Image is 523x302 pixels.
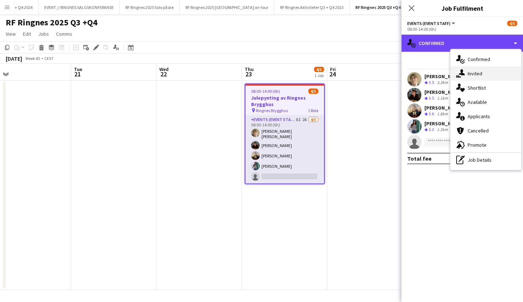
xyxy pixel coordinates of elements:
[329,70,336,78] span: 24
[429,111,434,116] span: 3.6
[73,70,82,78] span: 21
[468,85,486,91] span: Shortlist
[74,66,82,72] span: Tue
[330,66,336,72] span: Fri
[244,70,254,78] span: 23
[402,4,523,13] h3: Job Fulfilment
[350,0,407,14] button: RF Ringnes 2025 Q3 +Q4
[450,153,521,167] div: Job Details
[424,73,501,80] div: [PERSON_NAME] [PERSON_NAME]
[429,127,434,132] span: 3.3
[53,29,75,39] a: Comms
[468,113,490,120] span: Applicants
[402,35,523,52] div: Confirmed
[6,17,98,28] h1: RF Ringnes 2025 Q3 +Q4
[424,105,462,111] div: [PERSON_NAME]
[435,127,449,133] div: 1.2km
[35,29,52,39] a: Jobs
[245,66,254,72] span: Thu
[435,95,449,101] div: 1.1km
[180,0,274,14] button: RF Ringnes 2025 [GEOGRAPHIC_DATA] on-tour
[314,73,324,78] div: 1 Job
[314,67,324,72] span: 4/5
[44,56,54,61] div: CEST
[407,26,517,32] div: 08:00-14:00 (6h)
[424,120,462,127] div: [PERSON_NAME]
[38,31,49,37] span: Jobs
[159,66,169,72] span: Wed
[3,29,19,39] a: View
[251,89,280,94] span: 08:00-14:00 (6h)
[429,95,434,101] span: 3.5
[24,56,41,61] span: Week 43
[20,29,34,39] a: Edit
[256,108,288,113] span: Ringnes Brygghus
[158,70,169,78] span: 22
[435,80,449,86] div: 3.3km
[274,0,350,14] button: RF Ringnes Aktiviteter Q3 + Q4 2023
[245,84,325,184] app-job-card: 08:00-14:00 (6h)4/5Julepynting av Ringnes Brygghus Ringnes Brygghus1 RoleEvents (Event Staff)8I2A...
[245,95,324,107] h3: Julepynting av Ringnes Brygghus
[6,31,16,37] span: View
[507,21,517,26] span: 4/5
[424,89,462,95] div: [PERSON_NAME]
[468,99,487,105] span: Available
[407,21,450,26] span: Events (Event Staff)
[468,70,482,77] span: Invited
[407,155,432,162] div: Total fee
[468,142,487,148] span: Promote
[435,111,449,117] div: 1.8km
[56,31,72,37] span: Comms
[23,31,31,37] span: Edit
[120,0,180,14] button: RF Ringnes 2025 Solo påske
[429,80,434,85] span: 3.5
[468,127,489,134] span: Cancelled
[39,0,120,14] button: EVENT // RINGNES SALGSKONFERANSE
[308,108,318,113] span: 1 Role
[468,56,490,62] span: Confirmed
[245,116,324,183] app-card-role: Events (Event Staff)8I2A4/508:00-14:00 (6h)[PERSON_NAME] [PERSON_NAME][PERSON_NAME][PERSON_NAME][...
[407,21,456,26] button: Events (Event Staff)
[6,55,22,62] div: [DATE]
[308,89,318,94] span: 4/5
